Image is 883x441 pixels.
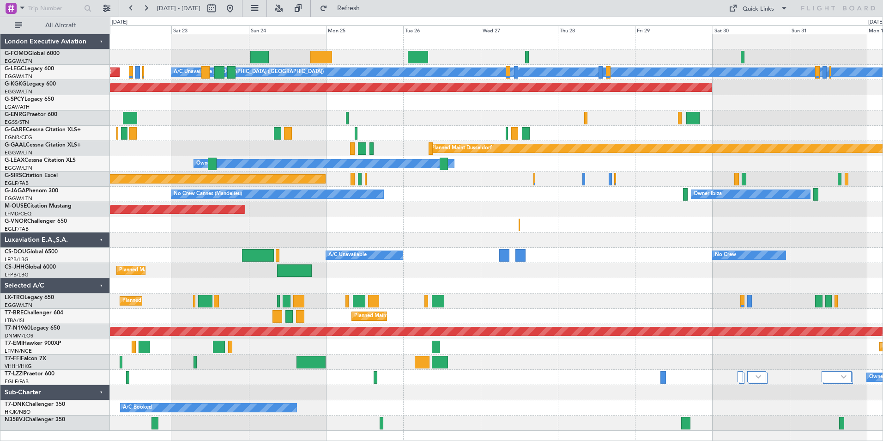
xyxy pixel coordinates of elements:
a: T7-N1960Legacy 650 [5,325,60,331]
a: EGGW/LTN [5,195,32,202]
a: G-GARECessna Citation XLS+ [5,127,81,133]
a: T7-BREChallenger 604 [5,310,63,316]
span: T7-DNK [5,402,25,407]
div: No Crew Cannes (Mandelieu) [174,187,242,201]
div: Planned Maint [GEOGRAPHIC_DATA] ([GEOGRAPHIC_DATA]) [122,294,268,308]
span: T7-LZZI [5,371,24,377]
span: G-VNOR [5,219,27,224]
div: [DATE] [112,18,127,26]
span: G-SPCY [5,97,24,102]
span: G-LEAX [5,158,24,163]
a: EGGW/LTN [5,73,32,80]
span: G-ENRG [5,112,26,117]
span: Refresh [329,5,368,12]
button: Quick Links [724,1,792,16]
div: A/C Unavailable [GEOGRAPHIC_DATA] ([GEOGRAPHIC_DATA]) [174,65,324,79]
div: Fri 29 [635,25,712,34]
span: N358VJ [5,417,25,423]
a: T7-LZZIPraetor 600 [5,371,54,377]
span: All Aircraft [24,22,97,29]
a: G-LEAXCessna Citation XLS [5,158,76,163]
span: CS-JHH [5,264,24,270]
a: G-FOMOGlobal 6000 [5,51,60,56]
a: G-GAALCessna Citation XLS+ [5,142,81,148]
span: G-FOMO [5,51,28,56]
button: Refresh [315,1,371,16]
div: A/C Booked [123,401,152,415]
a: LFPB/LBG [5,256,29,263]
div: Fri 22 [94,25,171,34]
a: LFPB/LBG [5,271,29,278]
a: EGGW/LTN [5,302,32,309]
a: CS-DOUGlobal 6500 [5,249,58,255]
a: M-OUSECitation Mustang [5,203,72,209]
span: T7-EMI [5,341,23,346]
div: Planned Maint [GEOGRAPHIC_DATA] ([GEOGRAPHIC_DATA]) [354,309,500,323]
div: A/C Unavailable [328,248,367,262]
a: G-JAGAPhenom 300 [5,188,58,194]
div: No Crew [715,248,736,262]
span: CS-DOU [5,249,26,255]
a: EGLF/FAB [5,378,29,385]
a: G-KGKGLegacy 600 [5,81,56,87]
div: Mon 25 [326,25,403,34]
a: G-VNORChallenger 650 [5,219,67,224]
a: EGLF/FAB [5,180,29,187]
span: LX-TRO [5,295,24,300]
a: G-SPCYLegacy 650 [5,97,54,102]
div: Sat 30 [713,25,790,34]
a: EGGW/LTN [5,88,32,95]
span: T7-BRE [5,310,24,316]
a: LX-TROLegacy 650 [5,295,54,300]
div: Owner [196,157,212,171]
span: G-SIRS [5,173,22,178]
a: G-LEGCLegacy 600 [5,66,54,72]
a: EGNR/CEG [5,134,32,141]
a: G-SIRSCitation Excel [5,173,58,178]
span: G-GAAL [5,142,26,148]
button: All Aircraft [10,18,100,33]
a: T7-EMIHawker 900XP [5,341,61,346]
a: EGGW/LTN [5,149,32,156]
a: CS-JHHGlobal 6000 [5,264,56,270]
span: G-GARE [5,127,26,133]
div: Thu 28 [558,25,635,34]
a: N358VJChallenger 350 [5,417,65,423]
input: Trip Number [28,1,81,15]
div: Sun 24 [249,25,326,34]
a: HKJK/NBO [5,409,30,416]
div: Planned Maint [GEOGRAPHIC_DATA] ([GEOGRAPHIC_DATA]) [119,263,265,277]
a: VHHH/HKG [5,363,32,370]
div: Wed 27 [481,25,558,34]
a: DNMM/LOS [5,332,33,339]
a: LFMD/CEQ [5,210,31,217]
a: EGGW/LTN [5,58,32,65]
div: Quick Links [743,5,774,14]
div: Sat 23 [171,25,248,34]
div: Sun 31 [790,25,867,34]
a: LGAV/ATH [5,104,30,110]
a: LFMN/NCE [5,348,32,355]
a: LTBA/ISL [5,317,25,324]
a: G-ENRGPraetor 600 [5,112,57,117]
a: EGGW/LTN [5,165,32,171]
a: EGSS/STN [5,119,29,126]
span: G-JAGA [5,188,26,194]
div: Tue 26 [403,25,480,34]
span: G-KGKG [5,81,26,87]
span: T7-N1960 [5,325,30,331]
img: arrow-gray.svg [841,375,847,379]
span: T7-FFI [5,356,21,361]
a: EGLF/FAB [5,226,29,233]
span: M-OUSE [5,203,27,209]
span: [DATE] - [DATE] [157,4,200,12]
a: T7-DNKChallenger 350 [5,402,65,407]
img: arrow-gray.svg [756,375,761,379]
a: T7-FFIFalcon 7X [5,356,46,361]
div: Owner Ibiza [694,187,722,201]
span: G-LEGC [5,66,24,72]
div: Planned Maint Dusseldorf [431,141,492,155]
